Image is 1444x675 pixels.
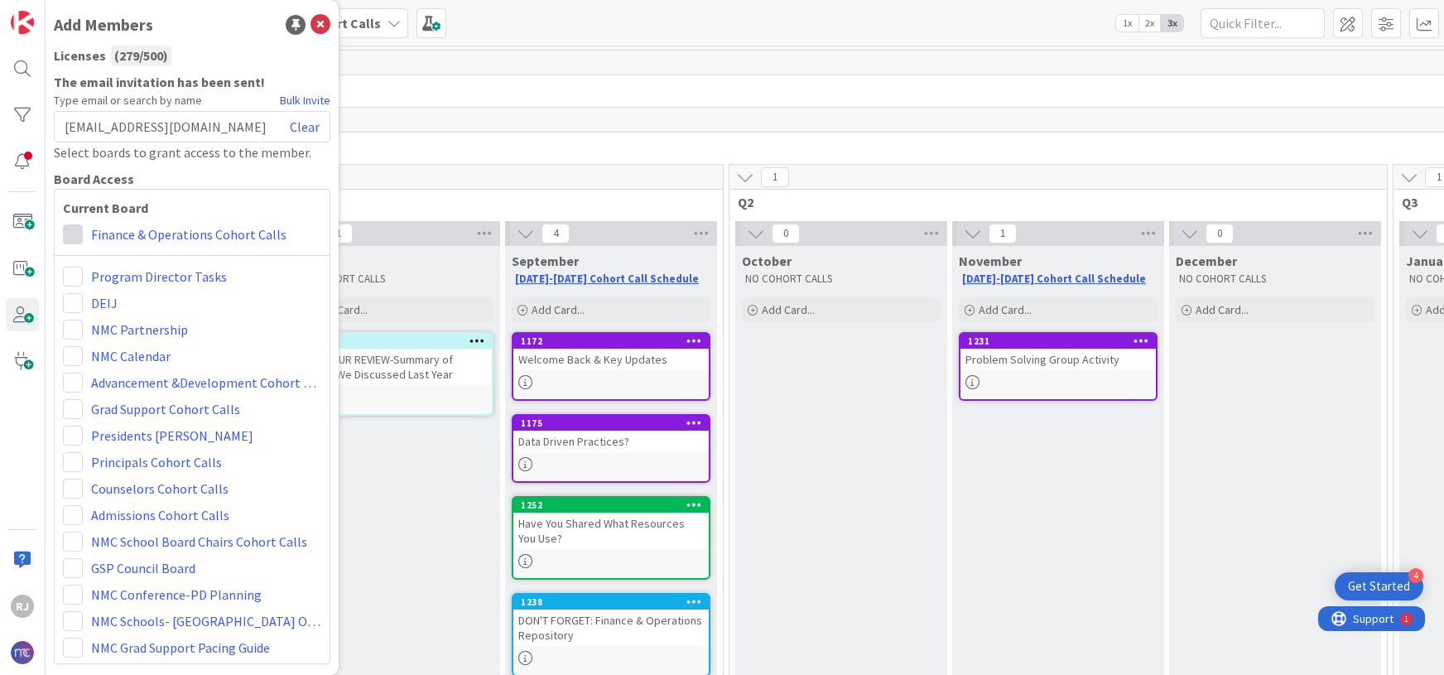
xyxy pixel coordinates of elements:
[738,194,1366,210] span: Q2
[989,224,1017,243] span: 1
[513,416,709,452] div: 1175Data Driven Practices?
[91,293,118,313] a: DEIJ
[280,92,330,109] a: Bulk Invite
[91,532,307,552] a: NMC School Board Chairs Cohort Calls
[521,499,709,511] div: 1252
[91,505,229,525] a: Admissions Cohort Calls
[11,641,34,664] img: avatar
[513,498,709,549] div: 1252Have You Shared What Resources You Use?
[513,513,709,549] div: Have You Shared What Resources You Use?
[325,224,353,243] span: 1
[91,267,227,287] a: Program Director Tasks
[968,335,1156,347] div: 1231
[761,167,789,187] span: 1
[521,596,709,608] div: 1238
[54,169,330,189] div: Board Access
[745,272,937,286] p: NO COHORT CALLS
[513,498,709,513] div: 1252
[91,585,262,605] a: NMC Conference-PD Planning
[962,272,1146,286] a: [DATE]-[DATE] Cohort Call Schedule
[1206,224,1234,243] span: 0
[54,142,330,162] div: Select boards to grant access to the member.
[521,335,709,347] div: 1172
[1196,302,1249,317] span: Add Card...
[91,452,222,472] a: Principals Cohort Calls
[91,611,321,631] a: NMC Schools- [GEOGRAPHIC_DATA] Onboarding
[513,595,709,646] div: 1238DON'T FORGET: Finance & Operations Repository
[63,198,321,218] b: Current Board
[296,334,492,385] div: 1163FOR YOUR REVIEW-Summary of Topics We Discussed Last Year
[315,302,368,317] span: Add Card...
[91,638,270,658] a: NMC Grad Support Pacing Guide
[960,334,1156,370] div: 1231Problem Solving Group Activity
[1138,15,1161,31] span: 2x
[512,496,710,580] a: 1252Have You Shared What Resources You Use?
[1161,15,1183,31] span: 3x
[91,479,229,499] a: Counselors Cohort Calls
[762,302,815,317] span: Add Card...
[296,349,492,385] div: FOR YOUR REVIEW-Summary of Topics We Discussed Last Year
[959,332,1158,401] a: 1231Problem Solving Group Activity
[513,610,709,646] div: DON'T FORGET: Finance & Operations Repository
[296,334,492,349] div: 1163
[1179,272,1371,286] p: NO COHORT CALLS
[11,595,34,618] div: RJ
[742,253,792,269] span: October
[91,346,171,366] a: NMC Calendar
[11,11,34,34] img: Visit kanbanzone.com
[74,194,702,210] span: Q1
[513,416,709,431] div: 1175
[521,417,709,429] div: 1175
[65,117,267,137] span: [EMAIL_ADDRESS][DOMAIN_NAME]
[111,46,171,65] div: ( 279 / 500 )
[54,92,202,109] span: Type email or search by name
[960,334,1156,349] div: 1231
[86,7,90,20] div: 1
[959,253,1022,269] span: November
[512,332,710,401] a: 1172Welcome Back & Key Updates
[513,595,709,610] div: 1238
[513,431,709,452] div: Data Driven Practices?
[1176,253,1237,269] span: December
[541,224,570,243] span: 4
[91,373,321,393] a: Advancement &Development Cohort Calls
[515,272,699,286] a: [DATE]-[DATE] Cohort Call Schedule
[304,335,492,347] div: 1163
[295,332,493,416] a: 1163FOR YOUR REVIEW-Summary of Topics We Discussed Last Year
[1116,15,1138,31] span: 1x
[91,426,253,446] a: Presidents [PERSON_NAME]
[512,253,579,269] span: September
[91,224,286,244] a: Finance & Operations Cohort Calls
[532,302,585,317] span: Add Card...
[298,272,490,286] p: NO COHORT CALLS
[54,46,106,65] span: Licenses
[1201,8,1325,38] input: Quick Filter...
[54,12,153,37] div: Add Members
[91,320,188,340] a: NMC Partnership
[512,414,710,483] a: 1175Data Driven Practices?
[979,302,1032,317] span: Add Card...
[91,399,240,419] a: Grad Support Cohort Calls
[772,224,800,243] span: 0
[35,2,75,22] span: Support
[513,334,709,370] div: 1172Welcome Back & Key Updates
[290,117,320,137] a: Clear
[54,72,330,92] b: The email invitation has been sent!
[91,558,195,578] a: GSP Council Board
[513,349,709,370] div: Welcome Back & Key Updates
[513,334,709,349] div: 1172
[1348,578,1410,595] div: Get Started
[960,349,1156,370] div: Problem Solving Group Activity
[1408,568,1423,583] div: 4
[1335,572,1423,600] div: Open Get Started checklist, remaining modules: 4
